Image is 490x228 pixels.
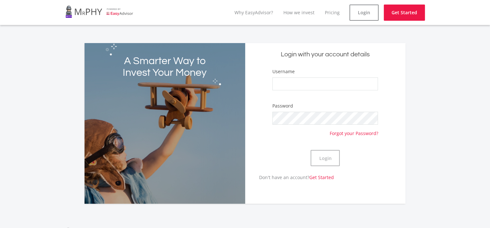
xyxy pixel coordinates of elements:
a: Forgot your Password? [329,125,378,137]
a: How we invest [283,9,314,16]
button: Login [311,150,340,166]
a: Get Started [309,174,334,180]
p: Don't have an account? [245,174,334,181]
a: Pricing [325,9,340,16]
a: Get Started [384,5,425,21]
label: Password [272,103,293,109]
h2: A Smarter Way to Invest Your Money [117,55,213,79]
a: Why EasyAdvisor? [234,9,273,16]
h5: Login with your account details [250,50,401,59]
a: Login [349,5,379,21]
label: Username [272,68,295,75]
